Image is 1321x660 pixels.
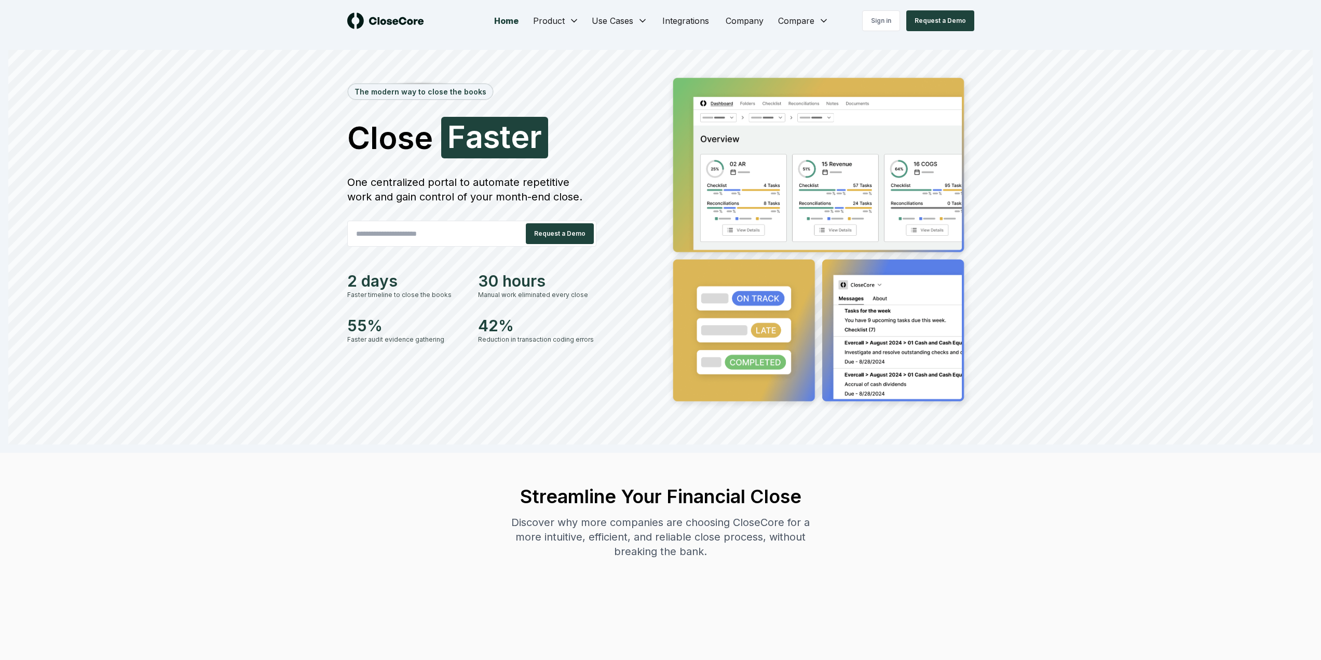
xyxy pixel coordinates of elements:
[486,10,527,31] a: Home
[778,15,814,27] span: Compare
[717,10,772,31] a: Company
[347,122,433,153] span: Close
[529,121,542,152] span: r
[502,515,820,559] div: Discover why more companies are choosing CloseCore for a more intuitive, efficient, and reliable ...
[447,121,466,152] span: F
[526,223,594,244] button: Request a Demo
[347,175,596,204] div: One centralized portal to automate repetitive work and gain control of your month-end close.
[466,121,483,152] span: a
[347,335,466,344] div: Faster audit evidence gathering
[500,121,511,152] span: t
[347,290,466,300] div: Faster timeline to close the books
[862,10,900,31] a: Sign in
[585,10,654,31] button: Use Cases
[478,335,596,344] div: Reduction in transaction coding errors
[478,290,596,300] div: Manual work eliminated every close
[478,272,596,290] div: 30 hours
[654,10,717,31] a: Integrations
[478,316,596,335] div: 42%
[348,84,493,99] div: The modern way to close the books
[772,10,835,31] button: Compare
[592,15,633,27] span: Use Cases
[665,71,974,412] img: Jumbotron
[347,12,424,29] img: logo
[502,486,820,507] h2: Streamline Your Financial Close
[527,10,585,31] button: Product
[347,316,466,335] div: 55%
[347,272,466,290] div: 2 days
[511,121,529,152] span: e
[906,10,974,31] button: Request a Demo
[483,121,500,152] span: s
[533,15,565,27] span: Product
